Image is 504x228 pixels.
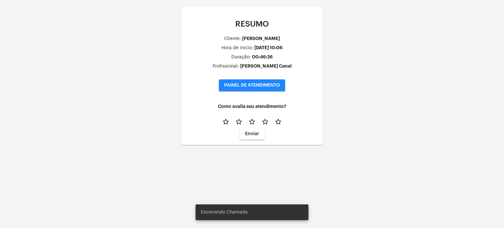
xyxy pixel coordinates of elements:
[261,118,269,126] mat-icon: star_border
[274,118,282,126] mat-icon: star_border
[213,64,239,69] div: Profissional:
[186,20,318,28] p: RESUMO
[186,104,318,109] h4: Como avalia seu atendimento?
[235,118,243,126] mat-icon: star_border
[221,46,253,51] div: Hora de inicio:
[231,55,251,60] div: Duração:
[222,118,230,126] mat-icon: star_border
[240,128,264,140] button: Enviar
[201,209,248,216] span: Encerrando Chamada
[219,79,285,91] button: PAINEL DE ATENDIMENTO
[245,132,259,136] span: Enviar
[224,36,241,41] div: Cliente:
[248,118,256,126] mat-icon: star_border
[224,83,280,88] span: PAINEL DE ATENDIMENTO
[242,36,280,41] div: [PERSON_NAME]
[252,54,273,59] div: 00:46:26
[240,64,292,69] div: [PERSON_NAME] Canal
[254,45,283,50] div: [DATE] 10:06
